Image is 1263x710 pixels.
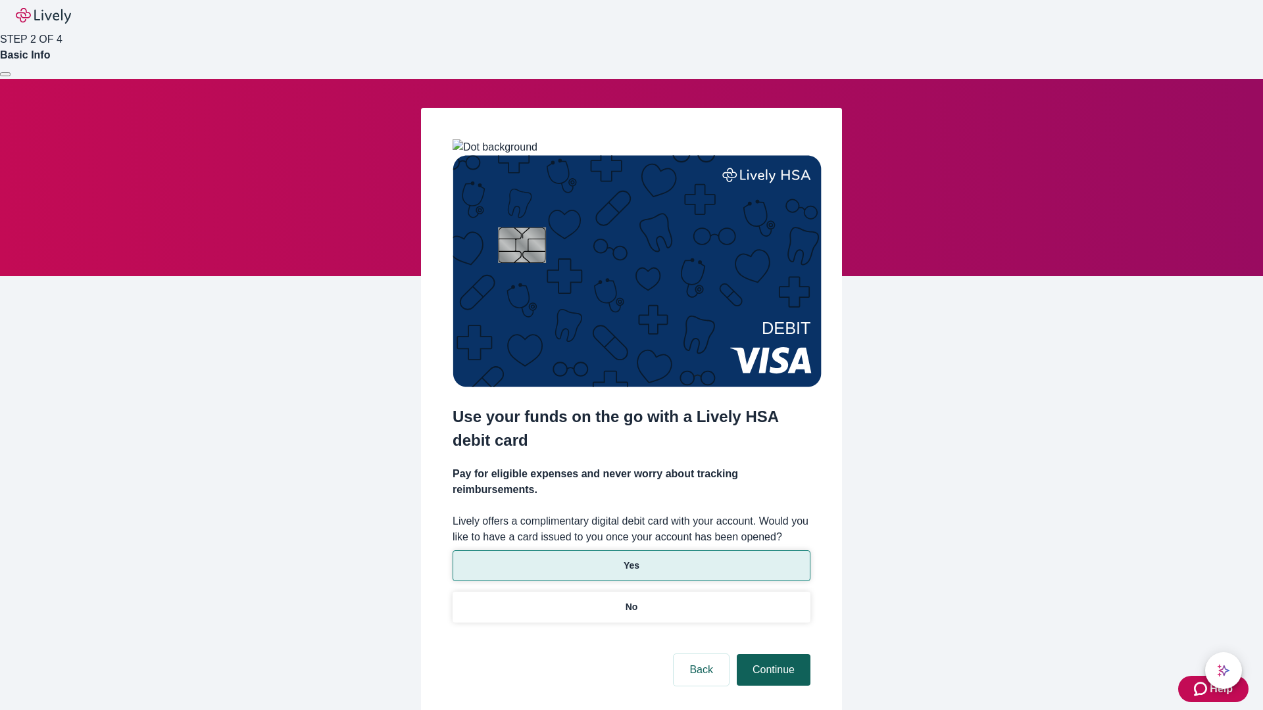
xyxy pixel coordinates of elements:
p: No [626,600,638,614]
button: Yes [453,550,810,581]
span: Help [1210,681,1233,697]
button: Zendesk support iconHelp [1178,676,1249,702]
h2: Use your funds on the go with a Lively HSA debit card [453,405,810,452]
svg: Lively AI Assistant [1217,664,1230,677]
button: No [453,592,810,623]
img: Lively [16,8,71,24]
img: Dot background [453,139,537,155]
svg: Zendesk support icon [1194,681,1210,697]
button: Back [674,654,729,686]
label: Lively offers a complimentary digital debit card with your account. Would you like to have a card... [453,513,810,545]
p: Yes [624,559,639,573]
img: Debit card [453,155,822,387]
button: chat [1205,652,1242,689]
h4: Pay for eligible expenses and never worry about tracking reimbursements. [453,466,810,498]
button: Continue [737,654,810,686]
